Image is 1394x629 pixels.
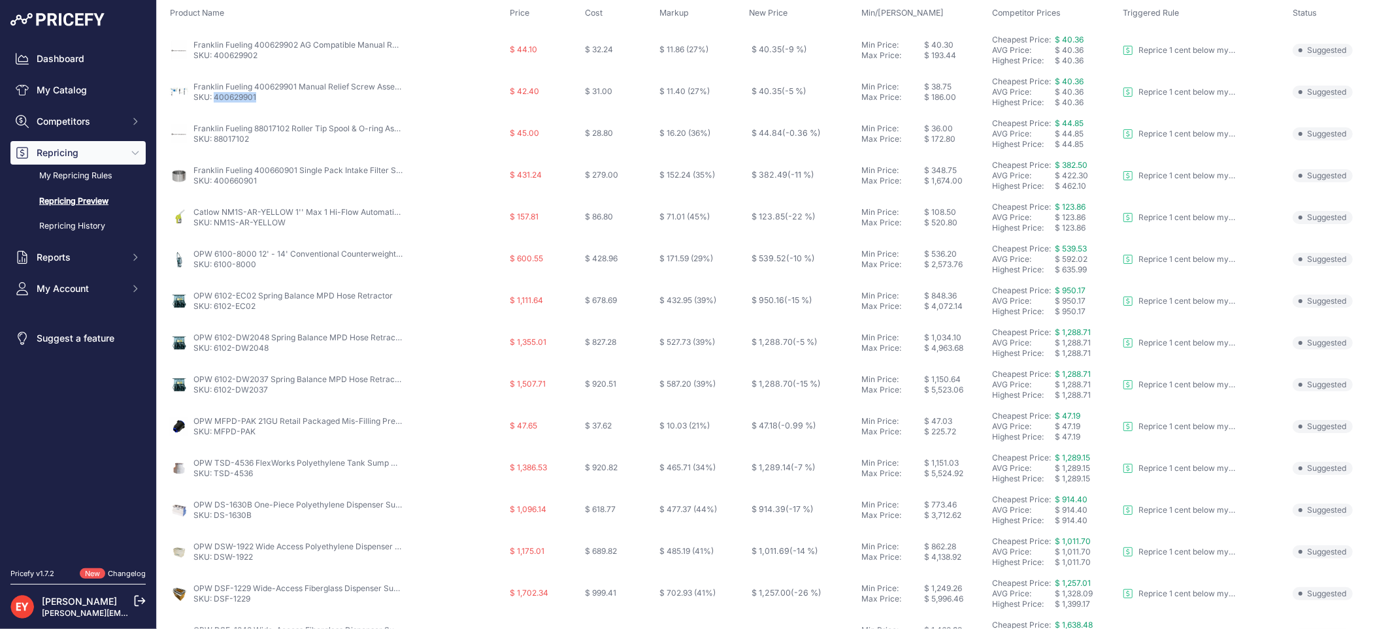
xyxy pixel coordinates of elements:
[861,332,924,343] div: Min Price:
[992,494,1051,504] a: Cheapest Price:
[924,332,987,343] div: $ 1,034.10
[992,463,1055,474] div: AVG Price:
[1055,432,1080,442] span: $ 47.19
[1055,327,1091,337] a: $ 1,288.71
[193,40,467,50] a: Franklin Fueling 400629902 AG Compatible Manual Relief Screw Assmbly
[924,458,987,468] div: $ 1,151.03
[1123,338,1236,348] a: Reprice 1 cent below my cheapest competitor
[1138,170,1236,181] p: Reprice 1 cent below my cheapest competitor
[193,416,451,426] a: OPW MFPD-PAK 21GU Retail Packaged Mis-Filling Prevention Device
[1055,578,1091,588] span: $ 1,257.01
[752,295,812,305] span: $ 950.16
[1055,254,1118,265] div: $ 592.02
[659,337,715,347] span: $ 527.73 (39%)
[924,468,987,479] div: $ 5,524.92
[193,82,520,91] a: Franklin Fueling 400629901 Manual Relief Screw Assembly (400629902 AG compatible)
[193,249,454,259] a: OPW 6100-8000 12' - 14' Conventional Counterweight Hose Retractor
[924,500,987,510] div: $ 773.46
[924,301,987,312] div: $ 4,072.14
[1055,118,1084,128] span: $ 44.85
[786,504,814,514] span: (-17 %)
[992,170,1055,181] div: AVG Price:
[37,251,122,264] span: Reports
[1138,589,1236,599] p: Reprice 1 cent below my cheapest competitor
[924,427,987,437] div: $ 225.72
[992,139,1044,149] a: Highest Price:
[782,128,821,138] span: (-0.36 %)
[785,212,816,221] span: (-22 %)
[1055,202,1086,212] a: $ 123.86
[992,265,1044,274] a: Highest Price:
[585,379,616,389] span: $ 920.51
[1055,411,1080,421] span: $ 47.19
[924,218,987,228] div: $ 520.80
[10,165,146,187] a: My Repricing Rules
[1055,369,1091,379] span: $ 1,288.71
[585,295,617,305] span: $ 678.69
[1293,420,1353,433] span: Suggested
[193,134,249,144] a: SKU: 88017102
[585,8,603,18] span: Cost
[1055,338,1118,348] div: $ 1,288.71
[992,578,1051,588] a: Cheapest Price:
[992,453,1051,462] a: Cheapest Price:
[193,510,252,520] a: SKU: DS-1630B
[861,343,924,353] div: Max Price:
[1055,160,1087,170] a: $ 382.50
[924,259,987,270] div: $ 2,573.76
[752,504,814,514] span: $ 914.39
[786,253,815,263] span: (-10 %)
[1055,494,1087,504] a: $ 914.40
[1123,505,1236,515] a: Reprice 1 cent below my cheapest competitor
[992,338,1055,348] div: AVG Price:
[10,277,146,300] button: My Account
[1055,390,1091,400] span: $ 1,288.71
[782,44,807,54] span: (-9 %)
[510,8,529,18] span: Price
[992,306,1044,316] a: Highest Price:
[659,170,715,180] span: $ 152.24 (35%)
[10,190,146,213] a: Repricing Preview
[992,45,1055,56] div: AVG Price:
[1055,45,1118,56] div: $ 40.36
[10,215,146,238] a: Repricing History
[1055,453,1090,462] span: $ 1,289.15
[659,8,689,18] span: Markup
[992,129,1055,139] div: AVG Price:
[788,170,814,180] span: (-11 %)
[1055,505,1118,515] div: $ 914.40
[1123,45,1236,56] a: Reprice 1 cent below my cheapest competitor
[585,337,616,347] span: $ 827.28
[924,385,987,395] div: $ 5,523.06
[1123,589,1236,599] a: Reprice 1 cent below my cheapest competitor
[784,295,812,305] span: (-15 %)
[924,343,987,353] div: $ 4,963.68
[992,223,1044,233] a: Highest Price:
[510,462,547,472] span: $ 1,386.53
[1055,265,1087,274] span: $ 635.99
[1055,97,1084,107] span: $ 40.36
[782,86,806,96] span: (-5 %)
[861,458,924,468] div: Min Price:
[10,47,146,553] nav: Sidebar
[924,291,987,301] div: $ 848.36
[992,35,1051,44] a: Cheapest Price:
[1138,212,1236,223] p: Reprice 1 cent below my cheapest competitor
[585,86,612,96] span: $ 31.00
[1123,463,1236,474] a: Reprice 1 cent below my cheapest competitor
[1055,76,1084,86] span: $ 40.36
[992,118,1051,128] a: Cheapest Price:
[659,462,716,472] span: $ 465.71 (34%)
[1055,285,1086,295] a: $ 950.17
[793,379,821,389] span: (-15 %)
[861,8,944,18] span: Min/[PERSON_NAME]
[1138,463,1236,474] p: Reprice 1 cent below my cheapest competitor
[752,421,816,430] span: $ 47.18
[510,212,539,221] span: $ 157.81
[510,86,539,96] span: $ 42.40
[193,343,269,353] a: SKU: 6102-DW2048
[659,86,710,96] span: $ 11.40 (27%)
[924,40,987,50] div: $ 40.30
[924,50,987,61] div: $ 193.44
